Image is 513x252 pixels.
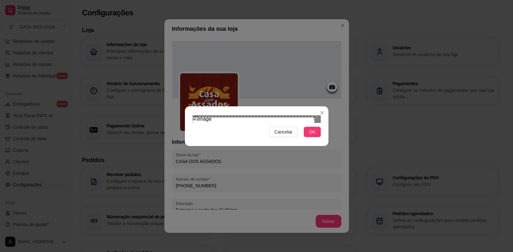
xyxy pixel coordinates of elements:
button: OK [304,127,320,137]
button: Cancelar [269,127,297,137]
div: Use the arrow keys to move the crop selection area [193,117,314,158]
span: OK [309,128,315,135]
img: image [193,115,321,123]
span: Cancelar [274,128,292,135]
button: Close [317,108,327,118]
